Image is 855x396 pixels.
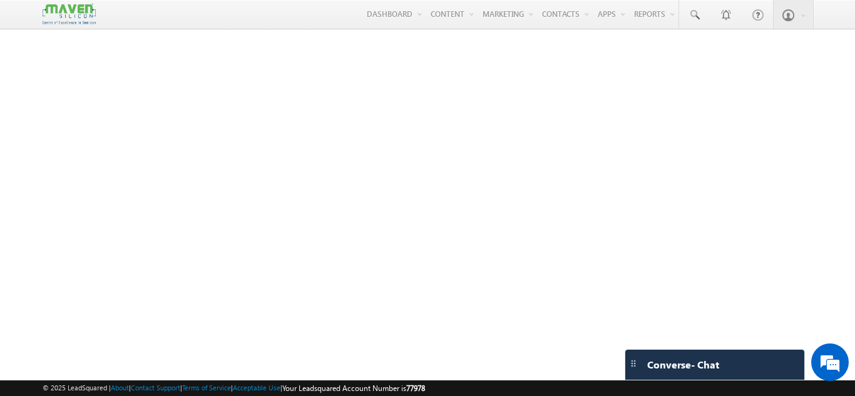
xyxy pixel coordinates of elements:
[406,383,425,393] span: 77978
[111,383,129,392] a: About
[647,359,719,370] span: Converse - Chat
[131,383,180,392] a: Contact Support
[43,382,425,394] span: © 2025 LeadSquared | | | | |
[282,383,425,393] span: Your Leadsquared Account Number is
[43,3,95,25] img: Custom Logo
[233,383,280,392] a: Acceptable Use
[182,383,231,392] a: Terms of Service
[628,358,638,368] img: carter-drag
